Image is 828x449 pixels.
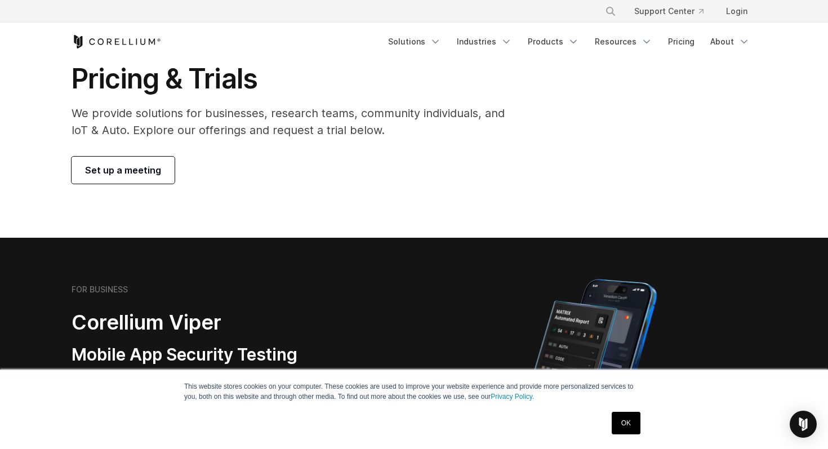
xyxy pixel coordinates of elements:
[704,32,756,52] a: About
[72,284,128,295] h6: FOR BUSINESS
[72,310,360,335] h2: Corellium Viper
[588,32,659,52] a: Resources
[184,381,644,402] p: This website stores cookies on your computer. These cookies are used to improve your website expe...
[661,32,701,52] a: Pricing
[612,412,640,434] a: OK
[72,105,520,139] p: We provide solutions for businesses, research teams, community individuals, and IoT & Auto. Explo...
[381,32,756,52] div: Navigation Menu
[625,1,713,21] a: Support Center
[72,35,161,48] a: Corellium Home
[600,1,621,21] button: Search
[72,62,520,96] h1: Pricing & Trials
[72,157,175,184] a: Set up a meeting
[591,1,756,21] div: Navigation Menu
[85,163,161,177] span: Set up a meeting
[491,393,534,401] a: Privacy Policy.
[521,32,586,52] a: Products
[381,32,448,52] a: Solutions
[72,344,360,366] h3: Mobile App Security Testing
[450,32,519,52] a: Industries
[790,411,817,438] div: Open Intercom Messenger
[717,1,756,21] a: Login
